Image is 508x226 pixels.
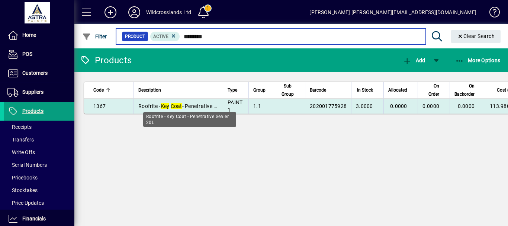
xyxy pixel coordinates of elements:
span: Home [22,32,36,38]
div: Description [138,86,218,94]
a: Transfers [4,133,74,146]
span: 0.0000 [422,103,440,109]
span: Allocated [388,86,407,94]
div: Type [228,86,244,94]
em: Key [161,103,170,109]
div: Roofrite - Key Coat - Penetrative Sealer 20L [143,112,236,127]
span: Group [253,86,266,94]
a: Write Offs [4,146,74,159]
button: Clear [451,30,501,43]
span: 1367 [93,103,106,109]
span: PAINT 1 [228,99,242,113]
a: Receipts [4,121,74,133]
span: Sub Group [282,82,294,98]
div: Wildcrosslands Ltd [146,6,191,18]
span: Clear Search [457,33,495,39]
a: POS [4,45,74,64]
button: More Options [453,54,502,67]
span: Add [403,57,425,63]
div: Allocated [388,86,414,94]
span: Product [125,33,145,40]
span: Filter [82,34,107,39]
span: 0.0000 [458,103,475,109]
span: On Order [422,82,440,98]
div: Barcode [310,86,347,94]
span: 1.1 [253,103,261,109]
div: Group [253,86,272,94]
div: On Order [422,82,446,98]
span: Transfers [7,137,34,143]
span: In Stock [357,86,373,94]
a: Knowledge Base [484,1,499,26]
a: Home [4,26,74,45]
div: On Backorder [454,82,481,98]
span: 0.0000 [390,103,407,109]
a: Price Updates [4,197,74,209]
div: [PERSON_NAME] [PERSON_NAME][EMAIL_ADDRESS][DOMAIN_NAME] [309,6,476,18]
span: Code [93,86,104,94]
button: Add [99,6,122,19]
span: Products [22,108,44,114]
a: Pricebooks [4,171,74,184]
span: Active [153,34,168,39]
div: Sub Group [282,82,300,98]
a: Customers [4,64,74,83]
span: Receipts [7,124,32,130]
span: Serial Numbers [7,162,47,168]
a: Stocktakes [4,184,74,197]
mat-chip: Activation Status: Active [150,32,180,41]
div: Code [93,86,110,94]
span: Customers [22,70,48,76]
span: Roofrite - - Penetrative Sealer 20L [138,103,239,109]
span: 3.0000 [356,103,373,109]
a: Suppliers [4,83,74,102]
em: Coat [171,103,182,109]
span: Type [228,86,237,94]
span: Write Offs [7,149,35,155]
span: Financials [22,216,46,222]
span: POS [22,51,32,57]
span: Stocktakes [7,187,38,193]
a: Serial Numbers [4,159,74,171]
span: On Backorder [454,82,475,98]
span: Suppliers [22,89,44,95]
span: More Options [455,57,501,63]
span: Price Updates [7,200,44,206]
div: Products [80,54,132,66]
button: Filter [80,30,109,43]
span: Barcode [310,86,326,94]
div: In Stock [356,86,380,94]
span: Pricebooks [7,175,38,181]
span: Description [138,86,161,94]
button: Add [401,54,427,67]
span: 202001775928 [310,103,347,109]
button: Profile [122,6,146,19]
